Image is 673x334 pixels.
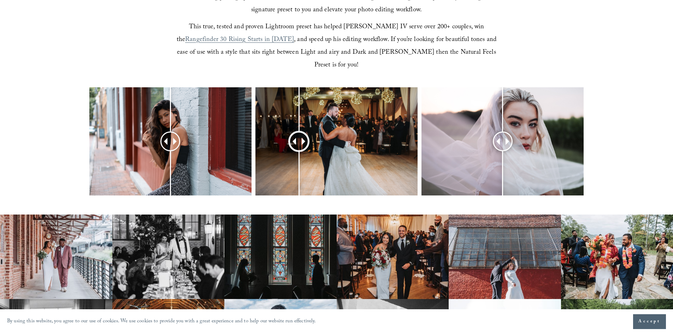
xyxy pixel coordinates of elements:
img: Best Raleigh wedding venue reception toast [112,215,225,299]
a: Rangefinder 30 Rising Starts in [DATE] [185,35,294,46]
p: By using this website, you agree to our use of cookies. We use cookies to provide you with a grea... [7,317,316,327]
span: , and speed up his editing workflow. If you’re looking for beautiful tones and ease of use with a... [177,35,498,71]
img: Raleigh wedding photographer couple dance [449,215,561,299]
button: Accept [633,314,666,329]
span: Accept [638,318,661,325]
span: This true, tested and proven Lightroom preset has helped [PERSON_NAME] IV serve over 200+ couples... [177,22,486,46]
img: Elegant bride and groom first look photography [224,215,337,299]
img: Rustic Raleigh wedding venue couple down the aisle [337,215,449,299]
